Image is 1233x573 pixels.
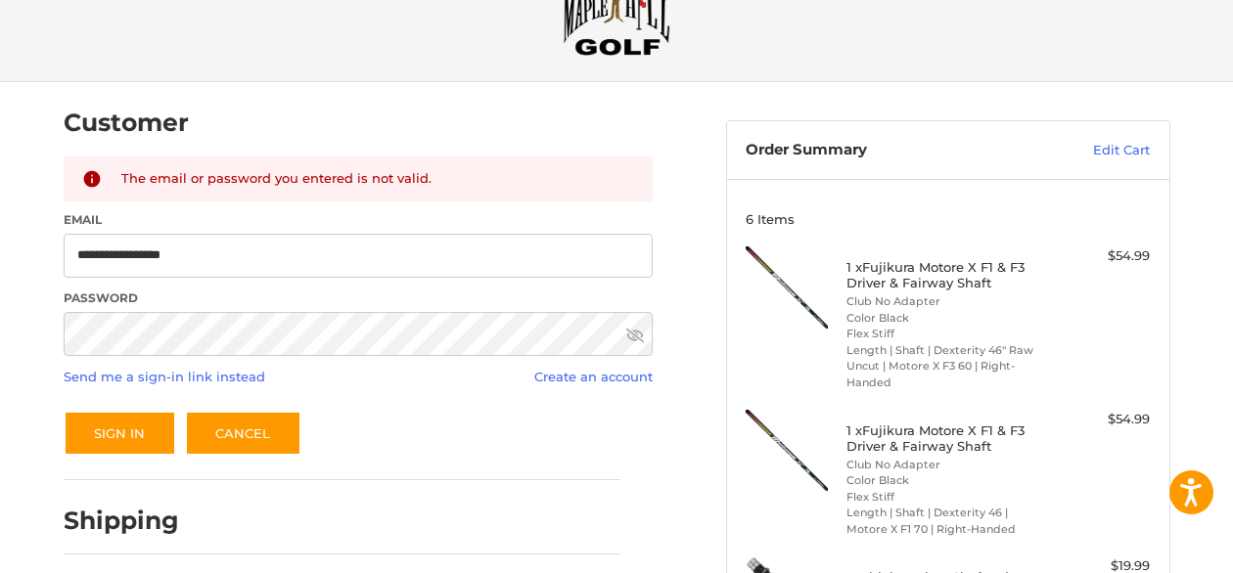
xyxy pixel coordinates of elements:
[846,326,1044,342] li: Flex Stiff
[1049,246,1150,266] div: $54.99
[846,505,1044,537] li: Length | Shaft | Dexterity 46 | Motore X F1 70 | Right-Handed
[846,457,1044,473] li: Club No Adapter
[64,108,189,138] h2: Customer
[846,342,1044,391] li: Length | Shaft | Dexterity 46" Raw Uncut | Motore X F3 60 | Right-Handed
[64,289,654,307] label: Password
[1049,410,1150,429] div: $54.99
[746,211,1150,227] h3: 6 Items
[846,310,1044,327] li: Color Black
[746,141,1021,160] h3: Order Summary
[64,411,176,456] button: Sign In
[846,489,1044,506] li: Flex Stiff
[64,369,265,384] a: Send me a sign-in link instead
[846,293,1044,310] li: Club No Adapter
[846,422,1044,455] h4: 1 x Fujikura Motore X F1 & F3 Driver & Fairway Shaft
[534,369,653,384] a: Create an account
[846,259,1044,291] h4: 1 x Fujikura Motore X F1 & F3 Driver & Fairway Shaft
[121,169,634,190] div: The email or password you entered is not valid.
[64,506,179,536] h2: Shipping
[185,411,301,456] a: Cancel
[1021,141,1150,160] a: Edit Cart
[64,211,654,229] label: Email
[846,472,1044,489] li: Color Black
